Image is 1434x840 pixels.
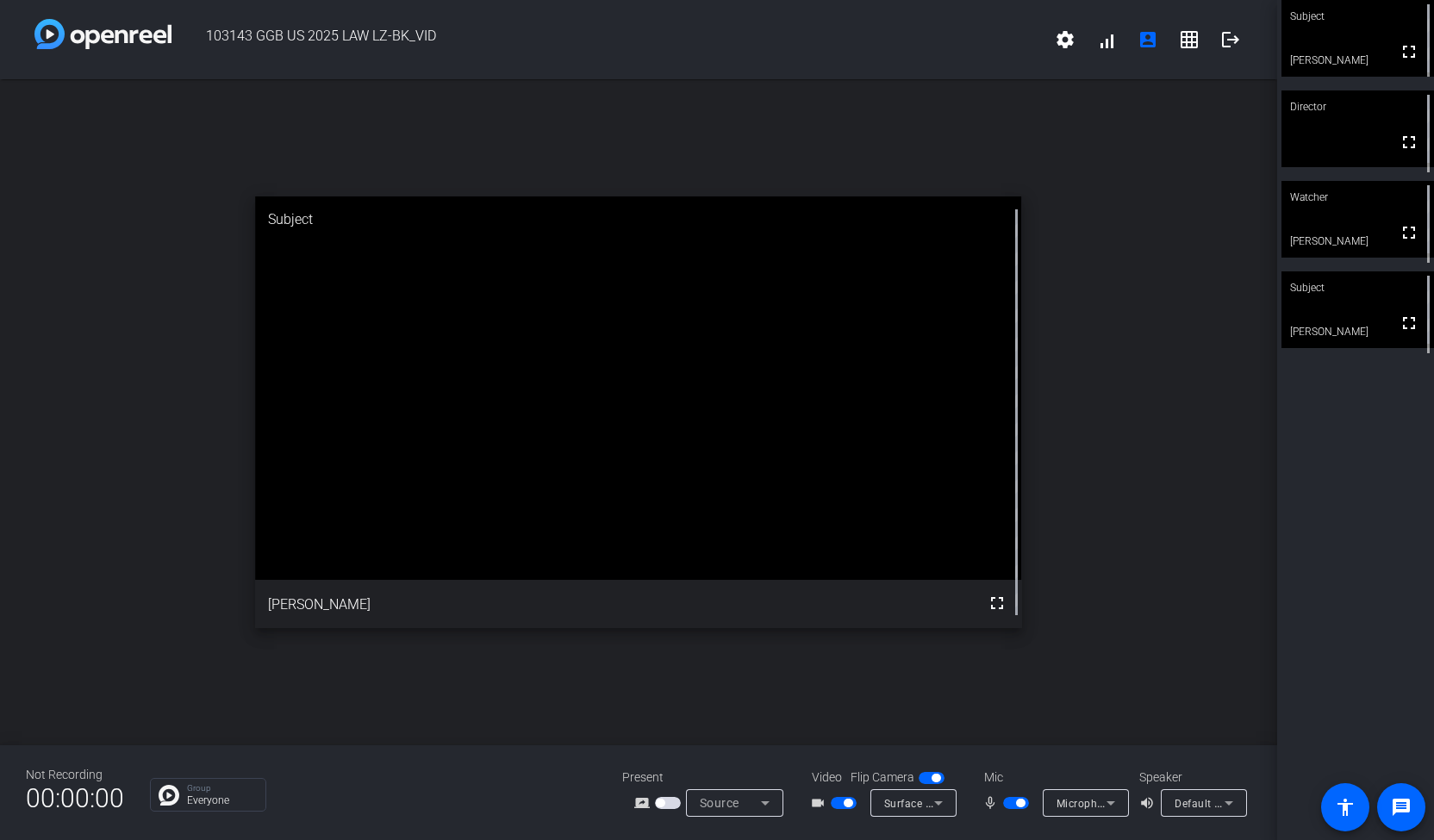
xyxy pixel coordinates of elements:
p: Everyone [187,795,257,806]
mat-icon: fullscreen [1399,313,1419,333]
span: 103143 GGB US 2025 LAW LZ-BK_VID [171,19,1044,60]
span: Default - AirPods [1175,796,1261,810]
button: signal_cellular_alt [1086,19,1127,60]
mat-icon: mic_none [982,793,1003,813]
mat-icon: logout [1220,29,1241,50]
div: Speaker [1139,768,1243,787]
img: white-gradient.svg [34,19,171,49]
mat-icon: grid_on [1179,29,1200,50]
div: Subject [1281,271,1434,304]
span: Video [812,768,842,787]
p: Group [187,784,257,793]
mat-icon: videocam_outline [810,793,831,813]
span: Flip Camera [851,768,914,787]
div: Director [1281,90,1434,123]
mat-icon: fullscreen [1399,41,1419,62]
mat-icon: settings [1055,29,1075,50]
mat-icon: volume_up [1139,793,1160,813]
mat-icon: accessibility [1335,797,1356,818]
img: Chat Icon [159,785,179,806]
mat-icon: fullscreen [987,593,1007,613]
mat-icon: account_box [1138,29,1158,50]
span: Microphone Array (Realtek High Definition Audio(SST)) [1057,796,1333,810]
span: Source [700,796,739,810]
div: Not Recording [26,766,124,784]
div: Watcher [1281,181,1434,214]
div: Mic [967,768,1139,787]
mat-icon: fullscreen [1399,222,1419,243]
span: 00:00:00 [26,777,124,819]
mat-icon: screen_share_outline [634,793,655,813]
mat-icon: message [1391,797,1412,818]
span: Surface Camera Front (045e:0990) [884,796,1060,810]
div: Subject [255,196,1021,243]
mat-icon: fullscreen [1399,132,1419,152]
div: Present [622,768,795,787]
